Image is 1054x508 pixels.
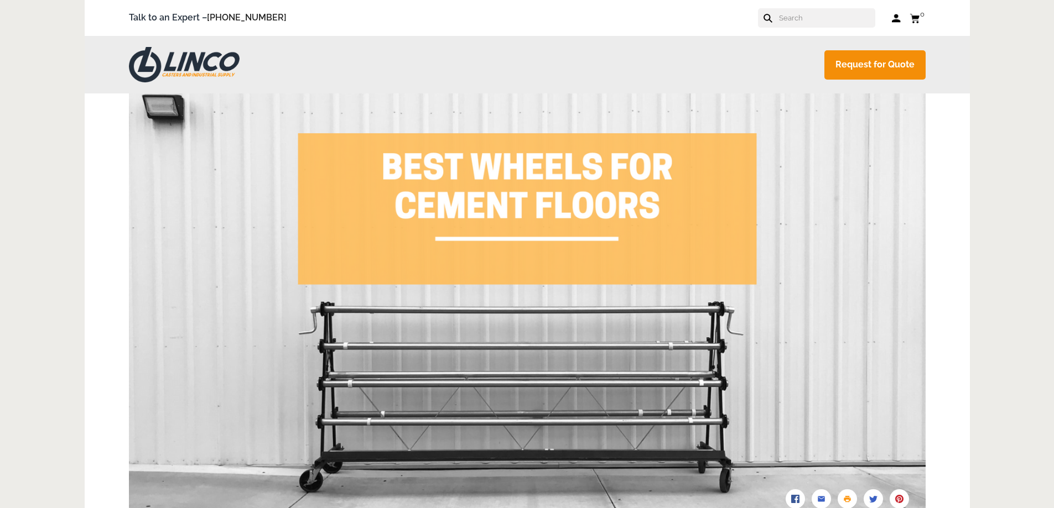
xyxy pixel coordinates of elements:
[920,10,925,18] span: 0
[129,47,240,82] img: LINCO CASTERS & INDUSTRIAL SUPPLY
[129,11,287,25] span: Talk to an Expert –
[910,11,926,25] a: 0
[892,13,901,24] a: Log in
[778,8,875,28] input: Search
[824,50,926,80] a: Request for Quote
[207,12,287,23] a: [PHONE_NUMBER]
